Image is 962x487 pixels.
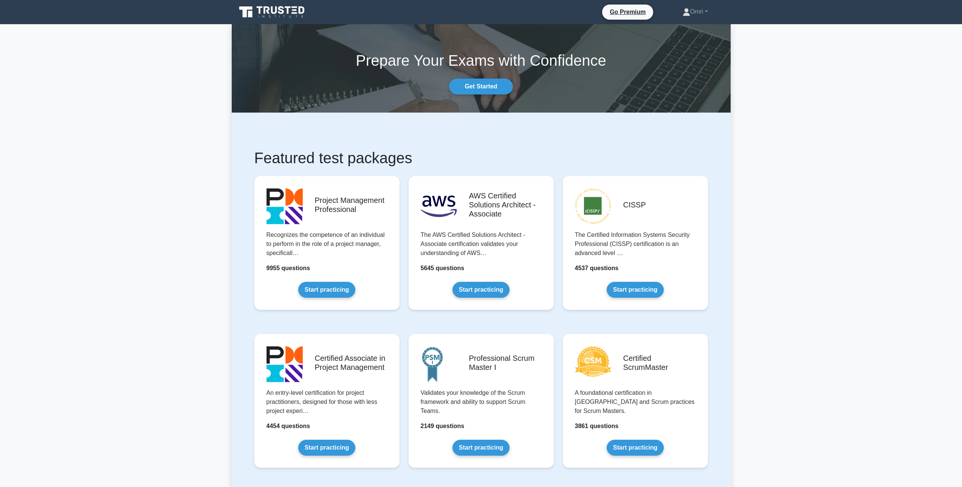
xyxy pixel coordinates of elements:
[665,4,726,19] a: Omri
[298,440,355,456] a: Start practicing
[449,79,513,94] a: Get Started
[452,282,510,298] a: Start practicing
[452,440,510,456] a: Start practicing
[607,440,664,456] a: Start practicing
[605,7,650,17] a: Go Premium
[607,282,664,298] a: Start practicing
[298,282,355,298] a: Start practicing
[232,51,731,70] h1: Prepare Your Exams with Confidence
[254,149,708,167] h1: Featured test packages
